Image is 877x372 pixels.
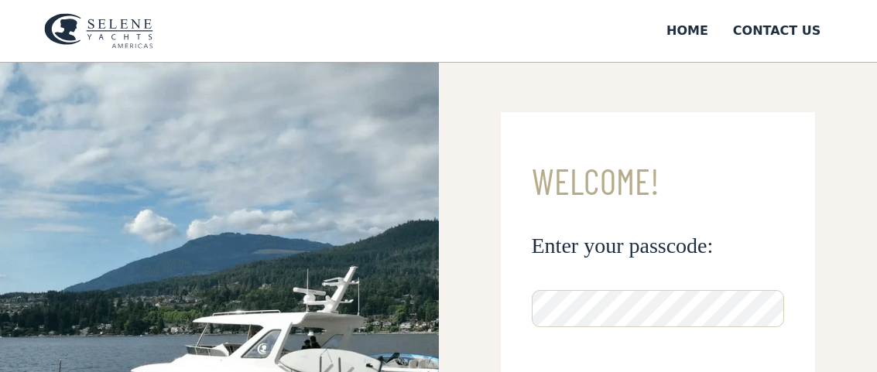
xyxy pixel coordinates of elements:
h3: Enter your passcode: [532,232,785,259]
img: logo [44,13,153,49]
div: Home [666,22,708,40]
h3: Welcome! [532,162,785,201]
div: Contact US [733,22,821,40]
